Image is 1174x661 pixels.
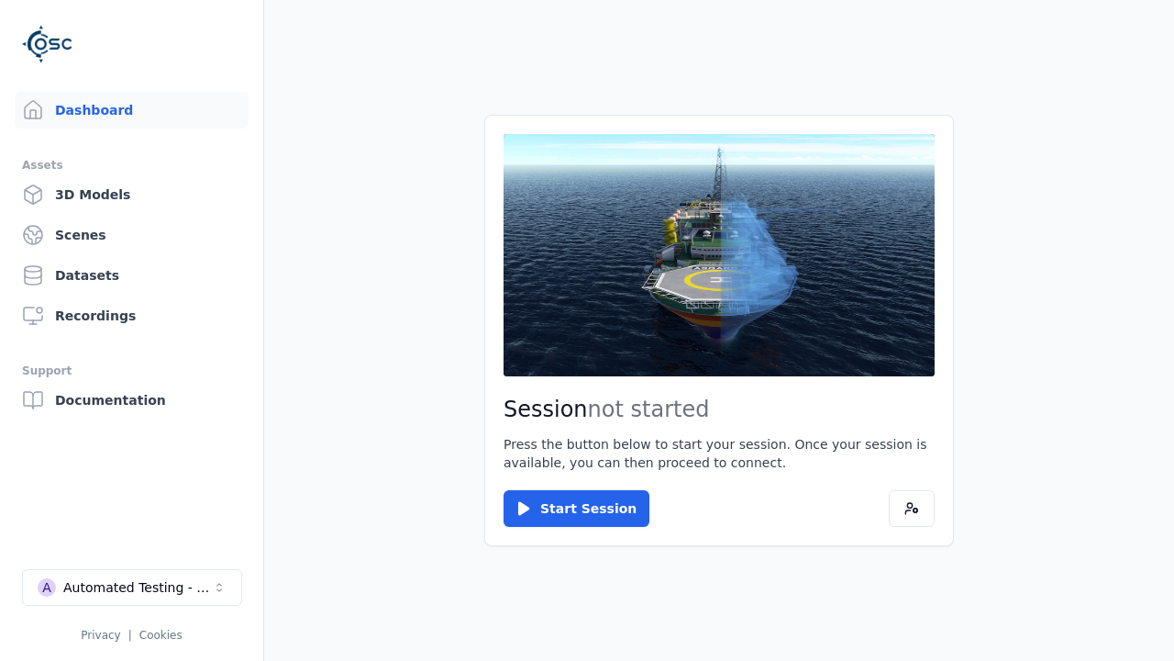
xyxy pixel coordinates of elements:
a: Recordings [15,297,249,334]
span: not started [588,397,710,422]
a: Cookies [139,629,183,642]
div: Assets [22,154,241,176]
p: Press the button below to start your session. Once your session is available, you can then procee... [504,435,935,472]
div: Support [22,360,241,382]
img: Logo [22,18,73,70]
h2: Session [504,395,935,424]
a: Dashboard [15,92,249,129]
a: Privacy [81,629,120,642]
div: A [38,578,56,597]
div: Automated Testing - Playwright [63,578,212,597]
a: Documentation [15,382,249,419]
a: Datasets [15,257,249,294]
button: Start Session [504,490,649,527]
a: Scenes [15,217,249,253]
button: Select a workspace [22,569,242,606]
span: | [128,629,132,642]
a: 3D Models [15,176,249,213]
